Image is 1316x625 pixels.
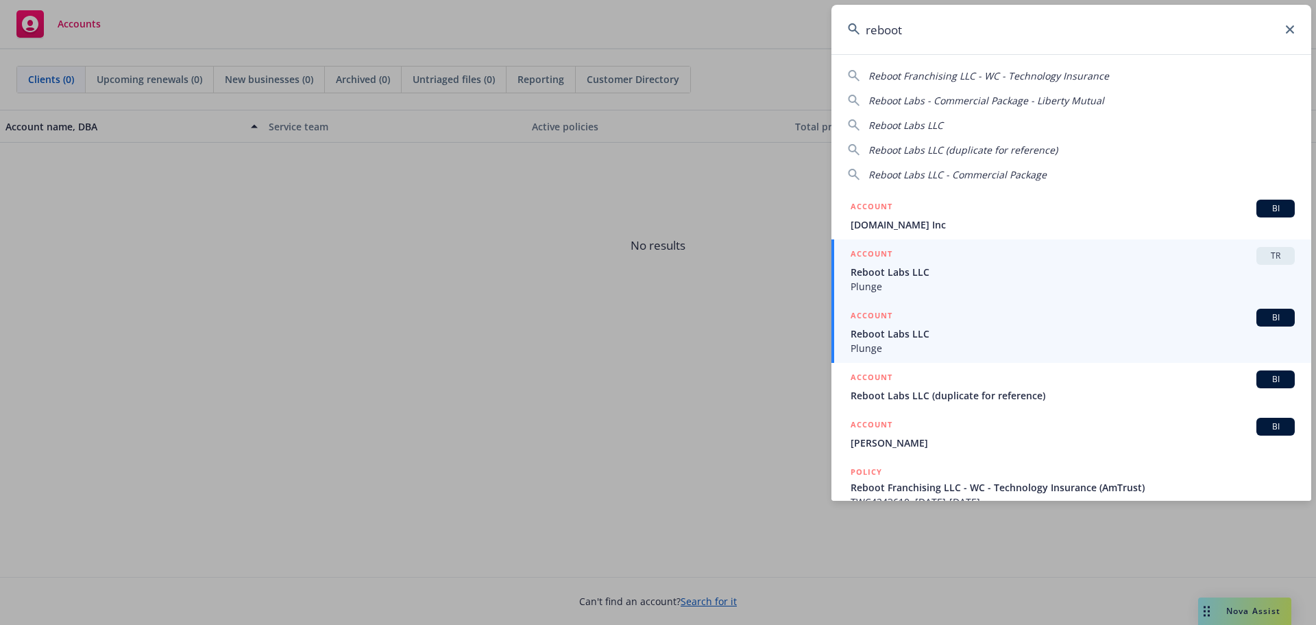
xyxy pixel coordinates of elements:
[1262,421,1289,433] span: BI
[851,418,892,434] h5: ACCOUNT
[831,192,1311,239] a: ACCOUNTBI[DOMAIN_NAME] Inc
[851,200,892,216] h5: ACCOUNT
[851,436,1295,450] span: [PERSON_NAME]
[831,239,1311,301] a: ACCOUNTTRReboot Labs LLCPlunge
[1262,250,1289,262] span: TR
[851,465,882,479] h5: POLICY
[831,458,1311,517] a: POLICYReboot Franchising LLC - WC - Technology Insurance (AmTrust)TWC4243610, [DATE]-[DATE]
[868,119,943,132] span: Reboot Labs LLC
[851,309,892,325] h5: ACCOUNT
[1262,373,1289,386] span: BI
[831,5,1311,54] input: Search...
[851,217,1295,232] span: [DOMAIN_NAME] Inc
[851,341,1295,355] span: Plunge
[851,327,1295,341] span: Reboot Labs LLC
[851,265,1295,279] span: Reboot Labs LLC
[851,247,892,263] h5: ACCOUNT
[831,301,1311,363] a: ACCOUNTBIReboot Labs LLCPlunge
[868,94,1104,107] span: Reboot Labs - Commercial Package - Liberty Mutual
[851,495,1295,509] span: TWC4243610, [DATE]-[DATE]
[868,168,1047,181] span: Reboot Labs LLC - Commercial Package
[851,480,1295,495] span: Reboot Franchising LLC - WC - Technology Insurance (AmTrust)
[831,363,1311,410] a: ACCOUNTBIReboot Labs LLC (duplicate for reference)
[851,388,1295,403] span: Reboot Labs LLC (duplicate for reference)
[868,143,1058,156] span: Reboot Labs LLC (duplicate for reference)
[851,279,1295,294] span: Plunge
[851,370,892,387] h5: ACCOUNT
[1262,202,1289,215] span: BI
[868,69,1109,82] span: Reboot Franchising LLC - WC - Technology Insurance
[831,410,1311,458] a: ACCOUNTBI[PERSON_NAME]
[1262,311,1289,324] span: BI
